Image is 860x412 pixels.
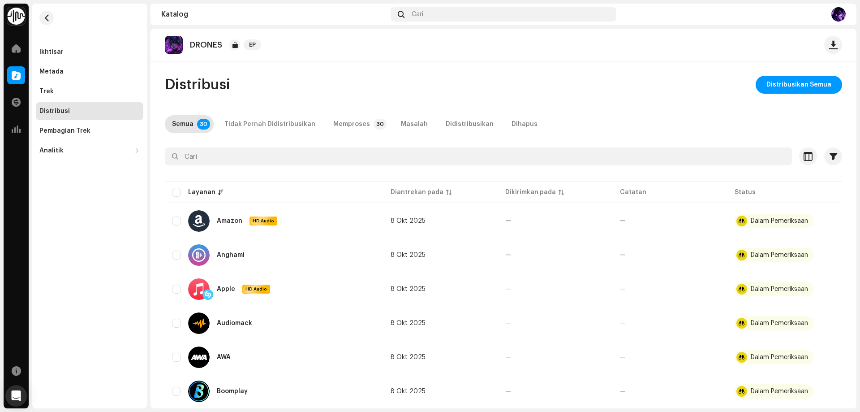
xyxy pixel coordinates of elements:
div: Katalog [161,11,387,18]
span: — [505,320,511,326]
div: Dalam Pemeriksaan [751,252,808,258]
button: Distribusikan Semua [756,76,842,94]
span: Cari [412,11,423,18]
span: — [505,354,511,360]
div: Boomplay [217,388,248,395]
re-m-nav-item: Distribusi [36,102,143,120]
span: — [505,252,511,258]
p-badge: 30 [374,119,387,130]
re-m-nav-item: Pembagian Trek [36,122,143,140]
span: — [505,218,511,224]
span: Distribusikan Semua [766,76,831,94]
div: Tidak Pernah Didistribusikan [224,115,315,133]
div: Metada [39,68,64,75]
re-a-table-badge: — [620,354,626,360]
re-a-table-badge: — [620,286,626,292]
re-m-nav-item: Trek [36,82,143,100]
re-a-table-badge: — [620,218,626,224]
div: Layanan [188,188,215,197]
div: Masalah [401,115,428,133]
span: 8 Okt 2025 [391,320,426,326]
span: — [505,388,511,395]
span: 8 Okt 2025 [391,388,426,395]
div: Memproses [333,115,370,133]
div: Dikirimkan pada [505,188,556,197]
span: HD Audio [250,218,276,224]
div: Dalam Pemeriksaan [751,218,808,224]
div: Open Intercom Messenger [5,385,27,407]
div: Dalam Pemeriksaan [751,388,808,395]
img: bec559dd-97fe-433f-81ec-1ec7427a7a34 [165,36,183,54]
div: Distribusi [39,108,70,115]
input: Cari [165,147,792,165]
span: HD Audio [243,286,269,292]
div: Dalam Pemeriksaan [751,286,808,292]
span: EP [244,39,261,50]
div: Audiomack [217,320,252,326]
p-badge: 30 [197,119,210,130]
span: 8 Okt 2025 [391,218,426,224]
div: Diantrekan pada [391,188,443,197]
img: 447d8518-ca6d-4be0-9ef6-736020de5490 [831,7,846,22]
img: 0f74c21f-6d1c-4dbc-9196-dbddad53419e [7,7,25,25]
re-m-nav-item: Ikhtisar [36,43,143,61]
p: DRONES [190,40,222,50]
span: Distribusi [165,76,230,94]
div: Amazon [217,218,242,224]
div: Anghami [217,252,245,258]
span: — [505,286,511,292]
div: Analitik [39,147,64,154]
div: Trek [39,88,54,95]
re-a-table-badge: — [620,252,626,258]
re-m-nav-item: Metada [36,63,143,81]
div: Dalam Pemeriksaan [751,354,808,360]
span: 8 Okt 2025 [391,252,426,258]
div: Pembagian Trek [39,127,90,134]
re-a-table-badge: — [620,320,626,326]
div: Didistribusikan [446,115,494,133]
div: AWA [217,354,231,360]
re-m-nav-dropdown: Analitik [36,142,143,160]
div: Ikhtisar [39,48,64,56]
div: Dalam Pemeriksaan [751,320,808,326]
re-a-table-badge: — [620,388,626,395]
div: Semua [172,115,193,133]
div: Dihapus [512,115,537,133]
div: Apple [217,286,235,292]
span: 8 Okt 2025 [391,354,426,360]
span: 8 Okt 2025 [391,286,426,292]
